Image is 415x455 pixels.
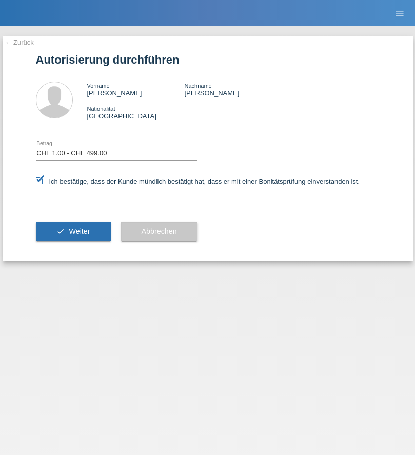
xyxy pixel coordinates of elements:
a: ← Zurück [5,38,34,46]
span: Nachname [184,83,211,89]
i: check [56,227,65,235]
span: Abbrechen [142,227,177,235]
button: check Weiter [36,222,111,242]
h1: Autorisierung durchführen [36,53,380,66]
div: [PERSON_NAME] [87,82,185,97]
span: Weiter [69,227,90,235]
span: Vorname [87,83,110,89]
button: Abbrechen [121,222,197,242]
span: Nationalität [87,106,115,112]
div: [PERSON_NAME] [184,82,282,97]
label: Ich bestätige, dass der Kunde mündlich bestätigt hat, dass er mit einer Bonitätsprüfung einversta... [36,177,360,185]
div: [GEOGRAPHIC_DATA] [87,105,185,120]
i: menu [394,8,405,18]
a: menu [389,10,410,16]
